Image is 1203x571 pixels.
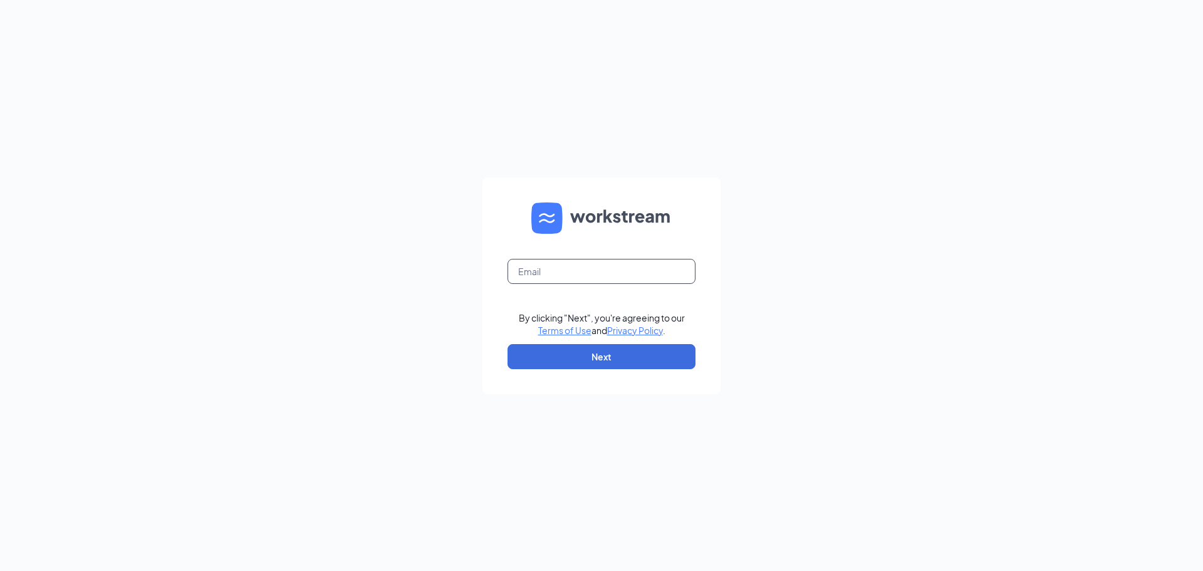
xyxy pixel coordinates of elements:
[607,325,663,336] a: Privacy Policy
[531,202,672,234] img: WS logo and Workstream text
[519,312,685,337] div: By clicking "Next", you're agreeing to our and .
[508,259,695,284] input: Email
[538,325,591,336] a: Terms of Use
[508,344,695,369] button: Next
